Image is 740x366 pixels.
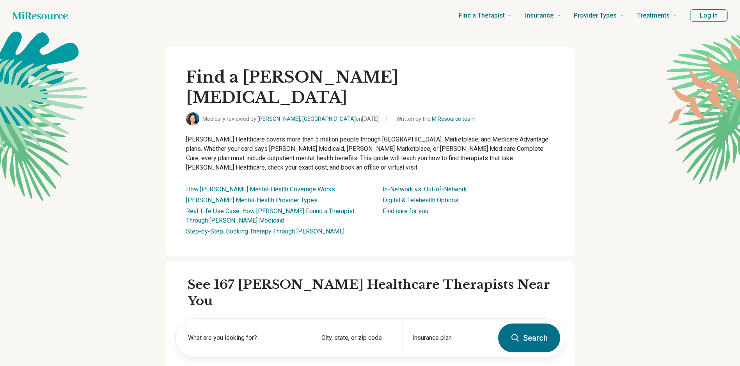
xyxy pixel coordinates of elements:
span: Written by the [396,115,476,123]
h2: See 167 [PERSON_NAME] Healthcare Therapists Near You [188,277,565,309]
span: Find a Therapist [459,10,505,21]
span: Medically reviewed by [202,115,379,123]
a: In-Network vs. Out-of-Network: [383,186,468,193]
span: Treatments [637,10,670,21]
a: How [PERSON_NAME] Mental-Health Coverage Works [186,186,335,193]
a: Digital & Telehealth Options [383,196,458,204]
label: What are you looking for? [188,333,302,343]
a: [PERSON_NAME], [GEOGRAPHIC_DATA] [257,116,356,122]
span: on [DATE] [356,116,379,122]
a: [PERSON_NAME] Mental-Health Provider Types [186,196,318,204]
span: Insurance [525,10,554,21]
span: Provider Types [574,10,617,21]
a: Step-by-Step: Booking Therapy Through [PERSON_NAME] [186,228,344,235]
a: Find care for you [383,207,428,215]
a: MiResource team [432,116,476,122]
button: Search [498,324,560,352]
a: Real-Life Use Case: How [PERSON_NAME] Found a Therapist Through [PERSON_NAME] Medicaid [186,207,355,224]
p: [PERSON_NAME] Healthcare covers more than 5 million people through [GEOGRAPHIC_DATA], Marketplace... [186,135,554,172]
a: Home page [12,8,68,23]
h1: Find a [PERSON_NAME] [MEDICAL_DATA] [186,67,554,108]
button: Log In [690,9,728,22]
